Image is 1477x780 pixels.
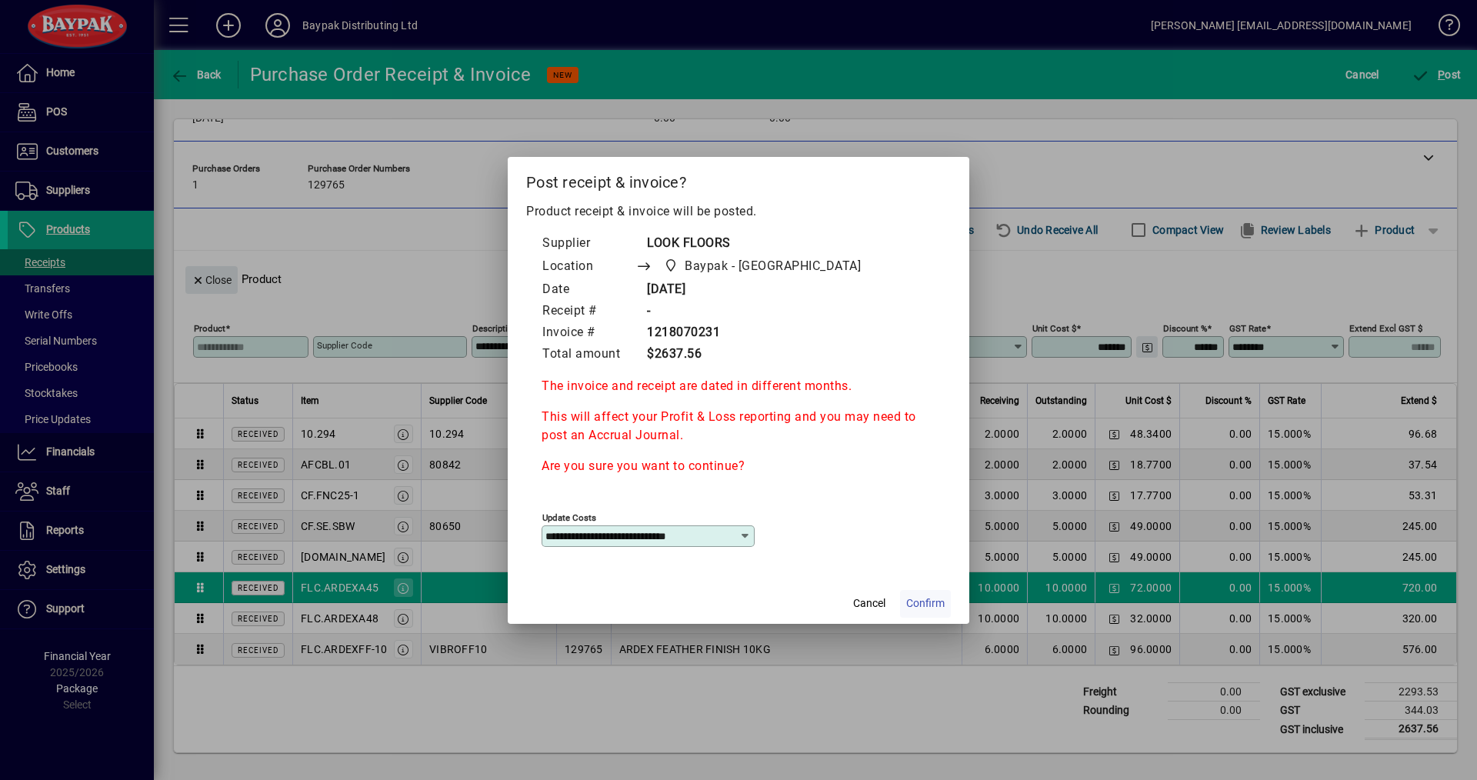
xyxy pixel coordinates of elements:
button: Confirm [900,590,951,618]
p: Are you sure you want to continue? [542,457,935,475]
span: Baypak - [GEOGRAPHIC_DATA] [685,257,861,275]
td: Location [542,255,635,279]
button: Cancel [845,590,894,618]
mat-label: Update costs [542,512,596,522]
td: 1218070231 [635,322,890,344]
td: - [635,301,890,322]
td: LOOK FLOORS [635,233,890,255]
td: [DATE] [635,279,890,301]
p: This will affect your Profit & Loss reporting and you may need to post an Accrual Journal. [542,408,935,445]
span: Baypak - Onekawa [659,255,867,277]
p: Product receipt & invoice will be posted. [526,202,951,221]
h2: Post receipt & invoice? [508,157,969,202]
td: Receipt # [542,301,635,322]
td: Invoice # [542,322,635,344]
td: Date [542,279,635,301]
td: Supplier [542,233,635,255]
span: Confirm [906,595,945,612]
td: $2637.56 [635,344,890,365]
td: Total amount [542,344,635,365]
p: The invoice and receipt are dated in different months. [542,377,935,395]
span: Cancel [853,595,885,612]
